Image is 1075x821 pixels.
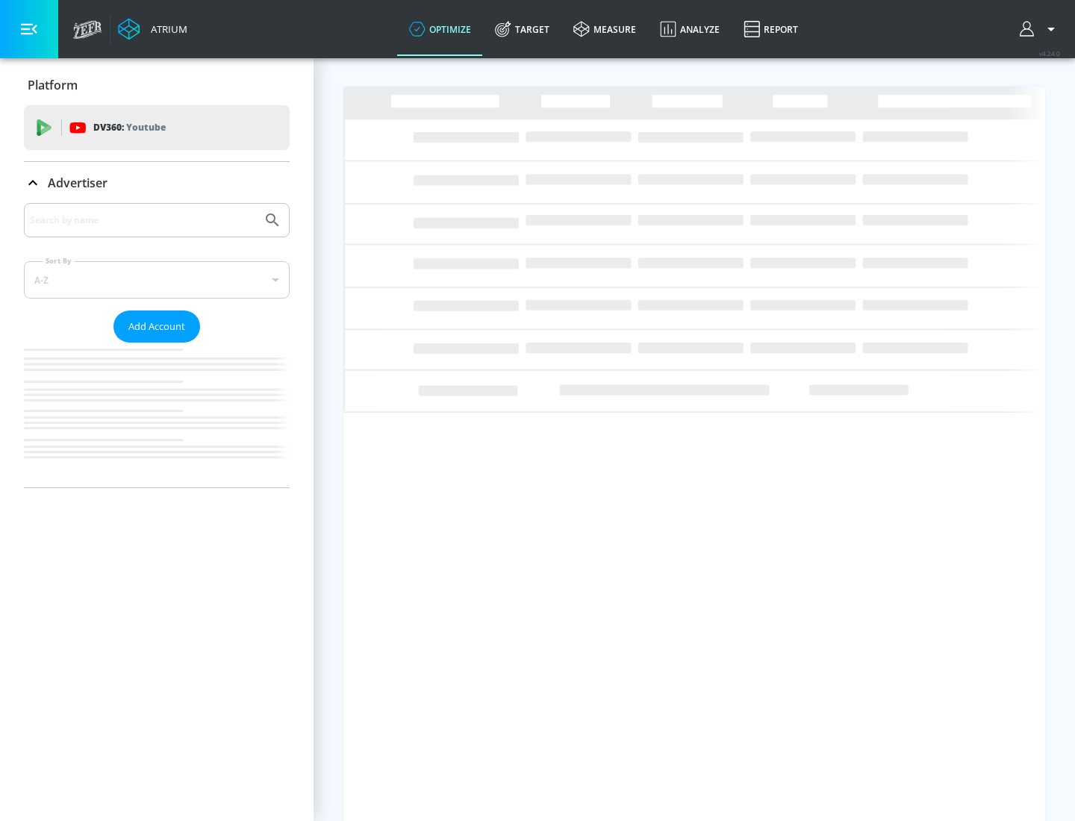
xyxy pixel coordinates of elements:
[28,77,78,93] p: Platform
[561,2,648,56] a: measure
[24,162,290,204] div: Advertiser
[24,203,290,487] div: Advertiser
[118,18,187,40] a: Atrium
[24,343,290,487] nav: list of Advertiser
[1039,49,1060,57] span: v 4.24.0
[30,210,256,230] input: Search by name
[48,175,107,191] p: Advertiser
[24,64,290,106] div: Platform
[43,256,75,266] label: Sort By
[732,2,810,56] a: Report
[24,105,290,150] div: DV360: Youtube
[126,119,166,135] p: Youtube
[128,318,185,335] span: Add Account
[93,119,166,136] p: DV360:
[113,310,200,343] button: Add Account
[648,2,732,56] a: Analyze
[483,2,561,56] a: Target
[145,22,187,36] div: Atrium
[24,261,290,299] div: A-Z
[397,2,483,56] a: optimize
